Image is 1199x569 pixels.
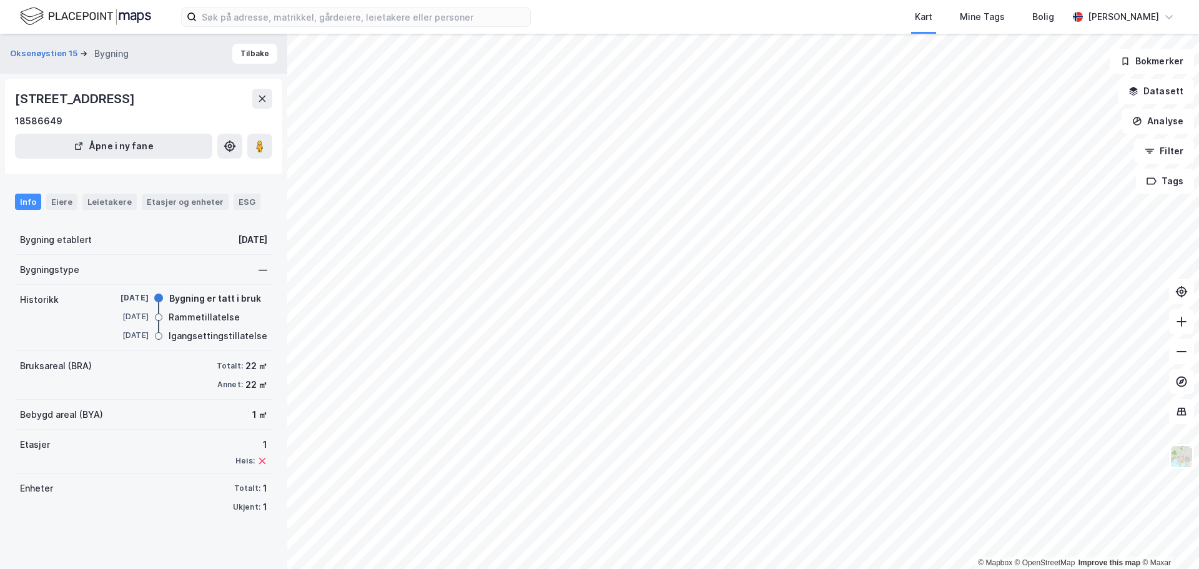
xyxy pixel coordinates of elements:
div: Totalt: [234,483,260,493]
div: 1 [263,500,267,515]
div: Bygning er tatt i bruk [169,291,261,306]
div: Info [15,194,41,210]
div: Annet: [217,380,243,390]
div: Enheter [20,481,53,496]
a: Improve this map [1078,558,1140,567]
div: Bruksareal (BRA) [20,359,92,374]
button: Oksenøystien 15 [10,47,80,60]
div: 22 ㎡ [245,377,267,392]
div: Rammetillatelse [169,310,240,325]
div: [DATE] [99,292,149,304]
input: Søk på adresse, matrikkel, gårdeiere, leietakere eller personer [197,7,530,26]
button: Datasett [1118,79,1194,104]
img: Z [1170,445,1193,468]
button: Analyse [1122,109,1194,134]
button: Åpne i ny fane [15,134,212,159]
button: Filter [1134,139,1194,164]
div: Igangsettingstillatelse [169,329,267,344]
div: [DATE] [99,330,149,341]
div: [DATE] [99,311,149,322]
div: Mine Tags [960,9,1005,24]
a: Mapbox [978,558,1012,567]
div: 1 ㎡ [252,407,267,422]
div: [DATE] [238,232,267,247]
div: Historikk [20,292,59,307]
a: OpenStreetMap [1015,558,1075,567]
div: 1 [235,437,267,452]
div: Totalt: [217,361,243,371]
button: Bokmerker [1110,49,1194,74]
div: Bygning etablert [20,232,92,247]
div: Bygningstype [20,262,79,277]
iframe: Chat Widget [1137,509,1199,569]
div: [PERSON_NAME] [1088,9,1159,24]
div: 18586649 [15,114,62,129]
div: 1 [263,481,267,496]
img: logo.f888ab2527a4732fd821a326f86c7f29.svg [20,6,151,27]
div: Bolig [1032,9,1054,24]
div: Leietakere [82,194,137,210]
div: ESG [234,194,260,210]
button: Tilbake [232,44,277,64]
div: Kart [915,9,932,24]
div: Eiere [46,194,77,210]
div: 22 ㎡ [245,359,267,374]
div: [STREET_ADDRESS] [15,89,137,109]
div: Bebygd areal (BYA) [20,407,103,422]
div: Bygning [94,46,129,61]
div: Etasjer [20,437,50,452]
div: Heis: [235,456,255,466]
button: Tags [1136,169,1194,194]
div: — [259,262,267,277]
div: Etasjer og enheter [147,196,224,207]
div: Ukjent: [233,502,260,512]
